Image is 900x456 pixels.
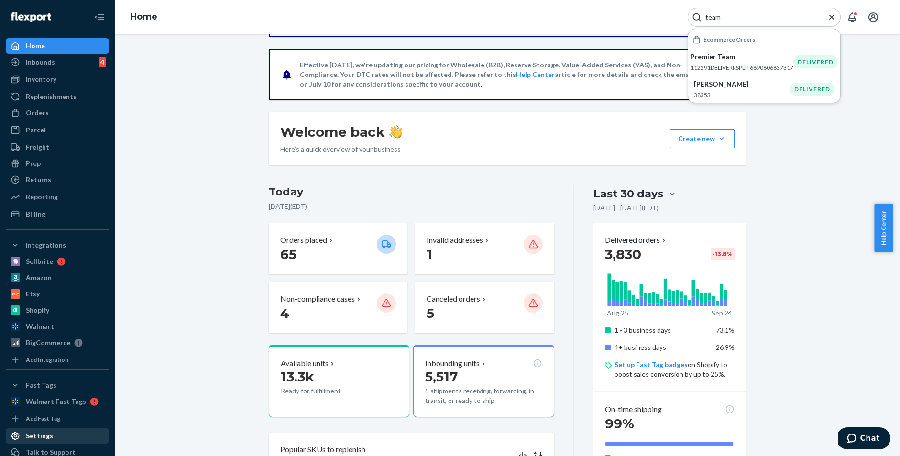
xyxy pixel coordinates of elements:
[6,354,109,366] a: Add Integration
[864,8,883,27] button: Open account menu
[26,209,45,219] div: Billing
[6,413,109,424] a: Add Fast Tag
[415,282,554,333] button: Canceled orders 5
[6,303,109,318] a: Shopify
[694,91,790,99] p: 38353
[716,326,735,334] span: 73.1%
[26,175,51,185] div: Returns
[670,129,735,148] button: Create new
[790,83,834,96] div: DELIVERED
[692,12,702,22] svg: Search Icon
[281,358,329,369] p: Available units
[6,286,109,302] a: Etsy
[280,123,402,141] h1: Welcome back
[26,356,68,364] div: Add Integration
[300,60,713,89] p: Effective [DATE], we're updating our pricing for Wholesale (B2B), Reserve Storage, Value-Added Se...
[26,92,77,101] div: Replenishments
[415,223,554,274] button: Invalid addresses 1
[793,55,838,68] div: DELIVERED
[6,89,109,104] a: Replenishments
[425,369,458,385] span: 5,517
[269,223,407,274] button: Orders placed 65
[694,79,790,89] p: [PERSON_NAME]
[703,36,755,43] h6: Ecommerce Orders
[26,289,40,299] div: Etsy
[6,189,109,205] a: Reporting
[593,186,663,201] div: Last 30 days
[6,428,109,444] a: Settings
[425,358,480,369] p: Inbounding units
[605,235,668,246] button: Delivered orders
[838,427,890,451] iframe: Opens a widget where you can chat to one of our agents
[874,204,893,252] button: Help Center
[389,125,402,139] img: hand-wave emoji
[26,125,46,135] div: Parcel
[6,319,109,334] a: Walmart
[6,122,109,138] a: Parcel
[6,140,109,155] a: Freight
[702,12,819,22] input: Search Input
[427,305,434,321] span: 5
[615,360,735,379] p: on Shopify to boost sales conversion by up to 25%.
[607,308,628,318] p: Aug 25
[11,12,51,22] img: Flexport logo
[6,270,109,285] a: Amazon
[26,240,66,250] div: Integrations
[269,185,554,200] h3: Today
[6,38,109,54] a: Home
[615,360,688,369] a: Set up Fast Tag badges
[6,206,109,222] a: Billing
[711,248,735,260] div: -13.8 %
[26,322,54,331] div: Walmart
[6,72,109,87] a: Inventory
[26,397,86,406] div: Walmart Fast Tags
[605,415,634,432] span: 99%
[6,54,109,70] a: Inbounds4
[26,108,49,118] div: Orders
[615,326,709,335] p: 1 - 3 business days
[26,431,53,441] div: Settings
[26,273,52,282] div: Amazon
[280,293,355,304] p: Non-compliance cases
[716,343,735,351] span: 26.9%
[280,144,402,154] p: Here’s a quick overview of your business
[130,11,157,22] a: Home
[427,235,483,246] p: Invalid addresses
[6,394,109,409] a: Walmart Fast Tags
[516,70,555,78] a: Help Center
[26,380,56,390] div: Fast Tags
[26,414,60,423] div: Add Fast Tag
[6,105,109,120] a: Orders
[26,257,53,266] div: Sellbrite
[593,203,659,213] p: [DATE] - [DATE] ( EDT )
[26,192,58,202] div: Reporting
[26,41,45,51] div: Home
[6,156,109,171] a: Prep
[280,246,296,262] span: 65
[427,293,480,304] p: Canceled orders
[827,12,836,22] button: Close Search
[280,235,327,246] p: Orders placed
[6,238,109,253] button: Integrations
[6,254,109,269] a: Sellbrite
[26,75,56,84] div: Inventory
[26,142,49,152] div: Freight
[269,282,407,333] button: Non-compliance cases 4
[615,343,709,352] p: 4+ business days
[6,335,109,350] a: BigCommerce
[281,369,314,385] span: 13.3k
[427,246,432,262] span: 1
[691,64,793,72] p: 112291DELIVERRSPLIT6890806837317
[26,305,49,315] div: Shopify
[99,57,106,67] div: 4
[26,57,55,67] div: Inbounds
[413,345,554,417] button: Inbounding units5,5175 shipments receiving, forwarding, in transit, or ready to ship
[6,172,109,187] a: Returns
[280,305,289,321] span: 4
[90,8,109,27] button: Close Navigation
[26,159,41,168] div: Prep
[281,386,369,396] p: Ready for fulfillment
[605,246,641,262] span: 3,830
